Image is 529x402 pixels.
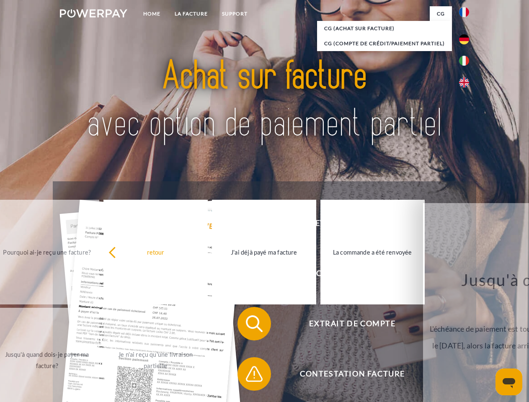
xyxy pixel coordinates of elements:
[108,246,203,258] div: retour
[108,349,203,371] div: Je n'ai reçu qu'une livraison partielle
[244,363,265,384] img: qb_warning.svg
[217,246,311,258] div: J'ai déjà payé ma facture
[237,357,455,391] button: Contestation Facture
[317,21,452,36] a: CG (achat sur facture)
[244,313,265,334] img: qb_search.svg
[459,77,469,88] img: en
[136,6,168,21] a: Home
[459,56,469,66] img: it
[459,34,469,44] img: de
[317,36,452,51] a: CG (Compte de crédit/paiement partiel)
[237,307,455,340] button: Extrait de compte
[215,6,255,21] a: Support
[430,6,452,21] a: CG
[250,357,455,391] span: Contestation Facture
[80,40,449,160] img: title-powerpay_fr.svg
[168,6,215,21] a: LA FACTURE
[325,246,420,258] div: La commande a été renvoyée
[459,7,469,17] img: fr
[495,368,522,395] iframe: Bouton de lancement de la fenêtre de messagerie
[60,9,127,18] img: logo-powerpay-white.svg
[250,307,455,340] span: Extrait de compte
